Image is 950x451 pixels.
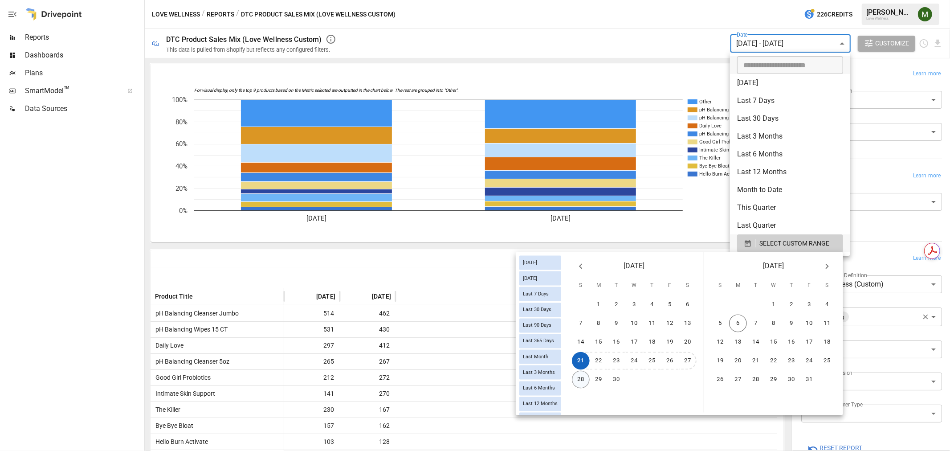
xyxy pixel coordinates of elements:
button: 25 [643,352,661,370]
li: Last 7 Days [730,92,850,110]
button: 1 [590,296,608,314]
button: 8 [590,315,608,332]
button: 12 [711,333,729,351]
button: 10 [625,315,643,332]
button: 8 [765,315,783,332]
span: Last 30 Days [519,307,555,313]
div: Last 3 Months [519,365,561,380]
button: 20 [679,333,697,351]
li: Last 6 Months [730,145,850,163]
span: Tuesday [608,277,624,295]
button: 16 [608,333,625,351]
button: 10 [800,315,818,332]
button: 6 [729,315,747,332]
button: 23 [608,352,625,370]
li: Last 3 Months [730,127,850,145]
span: [DATE] [519,260,541,266]
span: Last 3 Months [519,369,559,375]
button: 19 [711,352,729,370]
button: 9 [608,315,625,332]
button: 22 [590,352,608,370]
button: 31 [800,371,818,389]
button: 26 [661,352,679,370]
button: 15 [590,333,608,351]
button: 17 [625,333,643,351]
button: 29 [765,371,783,389]
span: Last Month [519,354,552,360]
button: 7 [747,315,765,332]
button: 19 [661,333,679,351]
button: Previous month [572,258,590,275]
li: This Quarter [730,199,850,217]
li: Last 30 Days [730,110,850,127]
button: 7 [572,315,590,332]
div: Last Month [519,350,561,364]
span: Tuesday [748,277,764,295]
button: 6 [679,296,697,314]
button: 3 [625,296,643,314]
button: 18 [643,333,661,351]
span: Sunday [712,277,728,295]
button: 2 [608,296,625,314]
button: 13 [679,315,697,332]
li: Last Quarter [730,217,850,234]
div: Last 7 Days [519,287,561,301]
span: Thursday [783,277,799,295]
li: Last 12 Months [730,163,850,181]
span: Wednesday [626,277,642,295]
button: 30 [608,371,625,389]
button: 3 [800,296,818,314]
button: 4 [818,296,836,314]
button: 5 [661,296,679,314]
button: 11 [818,315,836,332]
button: 1 [765,296,783,314]
button: 24 [625,352,643,370]
button: 4 [643,296,661,314]
button: 22 [765,352,783,370]
button: 14 [572,333,590,351]
div: Last 6 Months [519,381,561,395]
button: 23 [783,352,800,370]
button: 30 [783,371,800,389]
span: Friday [662,277,678,295]
span: Saturday [819,277,835,295]
button: 16 [783,333,800,351]
button: 25 [818,352,836,370]
button: 13 [729,333,747,351]
div: Last 30 Days [519,303,561,317]
span: Friday [801,277,817,295]
button: 24 [800,352,818,370]
span: Last 7 Days [519,291,552,297]
span: [DATE] [624,260,645,273]
button: Next month [818,258,836,275]
button: 28 [747,371,765,389]
span: SELECT CUSTOM RANGE [759,238,829,249]
button: 14 [747,333,765,351]
span: Last 12 Months [519,401,561,407]
li: [DATE] [730,74,850,92]
div: [DATE] [519,256,561,270]
span: Monday [591,277,607,295]
span: Sunday [573,277,589,295]
span: [DATE] [519,275,541,281]
button: 27 [729,371,747,389]
div: Last Year [519,412,561,426]
span: Wednesday [766,277,782,295]
div: Last 90 Days [519,318,561,332]
button: 17 [800,333,818,351]
li: Month to Date [730,181,850,199]
button: 2 [783,296,800,314]
span: [DATE] [763,260,784,273]
button: 28 [572,371,590,389]
button: 21 [747,352,765,370]
span: Last 90 Days [519,323,555,328]
div: [DATE] [519,271,561,286]
button: 9 [783,315,800,332]
button: SELECT CUSTOM RANGE [737,234,843,252]
span: Last 6 Months [519,385,559,391]
button: 12 [661,315,679,332]
button: 18 [818,333,836,351]
button: 21 [572,352,590,370]
div: Last 12 Months [519,397,561,411]
button: 26 [711,371,729,389]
